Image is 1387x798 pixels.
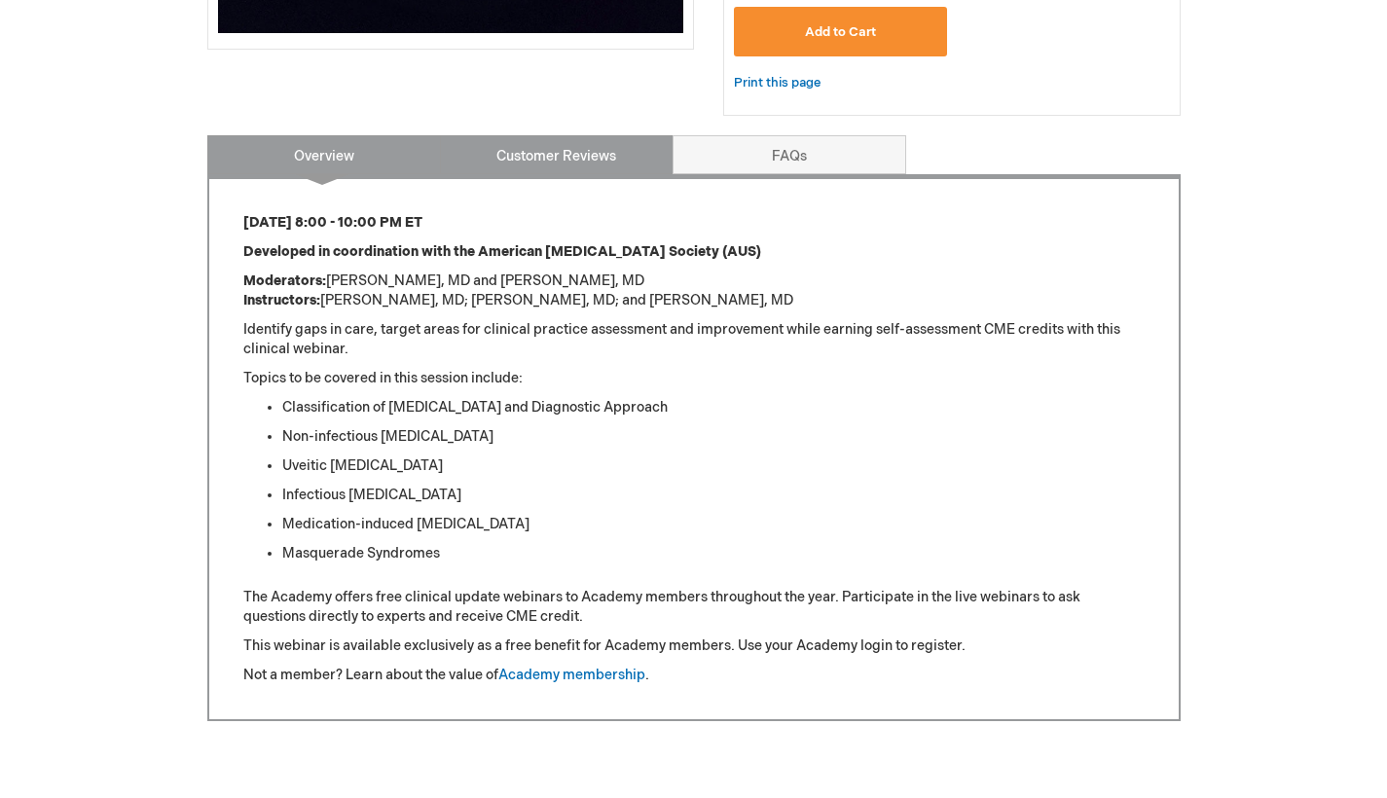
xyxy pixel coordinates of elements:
[282,456,1145,476] li: Uveitic [MEDICAL_DATA]
[498,667,645,683] a: Academy membership
[243,369,1145,388] p: Topics to be covered in this session include:
[243,243,761,260] strong: Developed in coordination with the American [MEDICAL_DATA] Society (AUS)
[805,24,876,40] span: Add to Cart
[282,398,1145,417] li: Classification of [MEDICAL_DATA] and Diagnostic Approach
[243,636,1145,656] p: This webinar is available exclusively as a free benefit for Academy members. Use your Academy log...
[734,7,948,56] button: Add to Cart
[243,272,326,289] strong: Moderators:
[243,666,1145,685] p: Not a member? Learn about the value of .
[282,515,1145,534] li: Medication-induced [MEDICAL_DATA]
[282,427,1145,447] li: Non-infectious [MEDICAL_DATA]
[673,135,906,174] a: FAQs
[243,214,422,231] strong: [DATE] 8:00 - 10:00 PM ET
[243,320,1145,359] p: Identify gaps in care, target areas for clinical practice assessment and improvement while earnin...
[440,135,674,174] a: Customer Reviews
[282,486,1145,505] li: Infectious [MEDICAL_DATA]
[243,292,320,308] strong: Instructors:
[282,544,1145,563] li: Masquerade Syndromes
[243,588,1145,627] p: The Academy offers free clinical update webinars to Academy members throughout the year. Particip...
[207,135,441,174] a: Overview
[734,71,821,95] a: Print this page
[243,272,1145,310] p: [PERSON_NAME], MD and [PERSON_NAME], MD [PERSON_NAME], MD; [PERSON_NAME], MD; and [PERSON_NAME], MD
